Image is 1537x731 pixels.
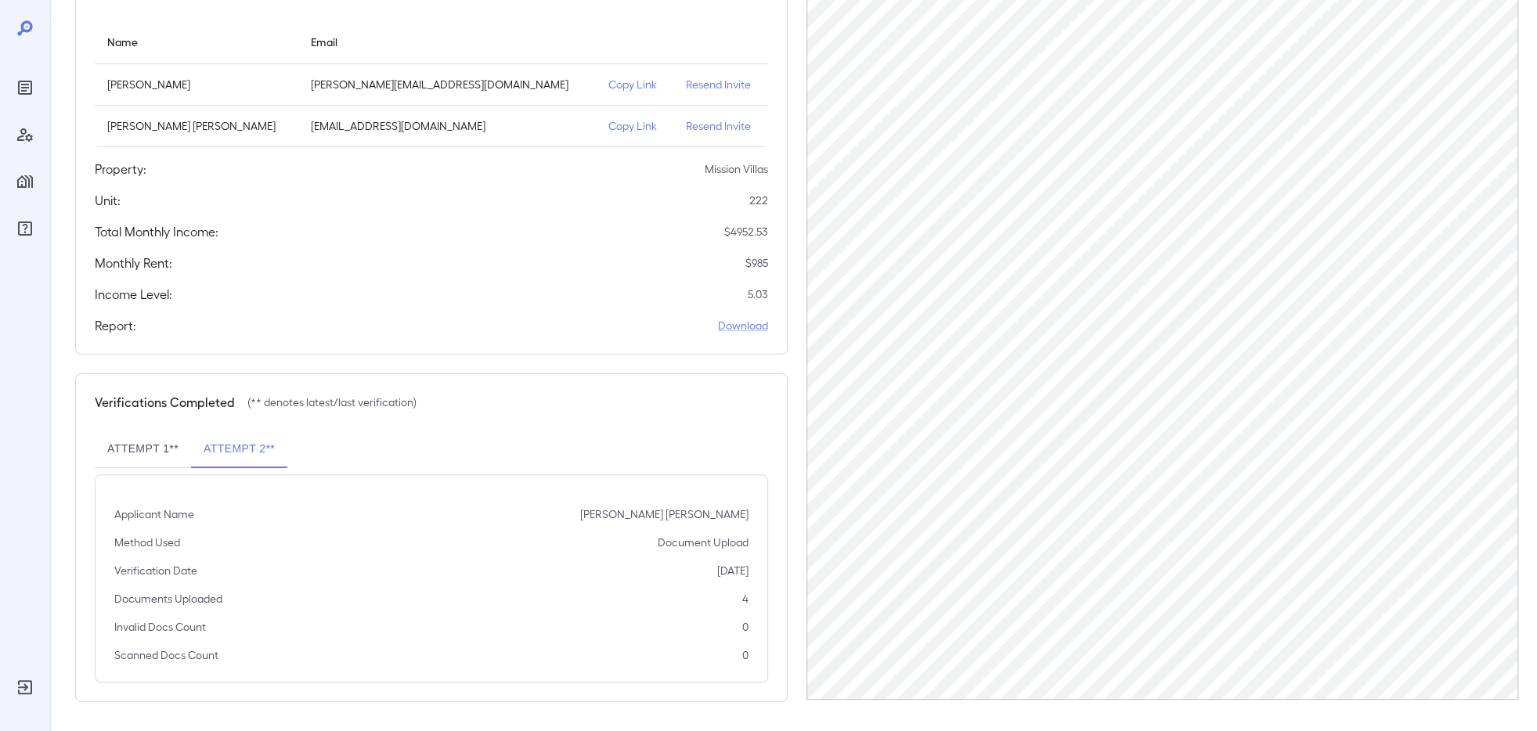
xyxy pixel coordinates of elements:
[95,20,298,64] th: Name
[95,20,768,147] table: simple table
[311,77,583,92] p: [PERSON_NAME][EMAIL_ADDRESS][DOMAIN_NAME]
[95,254,172,272] h5: Monthly Rent:
[685,77,755,92] p: Resend Invite
[608,118,661,134] p: Copy Link
[685,118,755,134] p: Resend Invite
[95,222,218,241] h5: Total Monthly Income:
[95,393,235,412] h5: Verifications Completed
[580,506,749,522] p: [PERSON_NAME] [PERSON_NAME]
[742,647,749,663] p: 0
[13,216,38,241] div: FAQ
[608,77,661,92] p: Copy Link
[247,394,417,410] p: (** denotes latest/last verification)
[114,535,180,550] p: Method Used
[749,193,768,208] p: 222
[724,224,768,239] p: $ 4952.53
[114,591,222,607] p: Documents Uploaded
[114,563,197,578] p: Verification Date
[95,191,121,210] h5: Unit:
[13,75,38,100] div: Reports
[114,619,206,635] p: Invalid Docs Count
[95,316,136,335] h5: Report:
[717,563,749,578] p: [DATE]
[191,430,287,468] button: Attempt 2**
[705,161,768,177] p: Mission Villas
[748,286,768,302] p: 5.03
[95,160,146,178] h5: Property:
[95,285,172,304] h5: Income Level:
[745,255,768,271] p: $ 985
[13,169,38,194] div: Manage Properties
[298,20,596,64] th: Email
[107,77,286,92] p: [PERSON_NAME]
[742,619,749,635] p: 0
[742,591,749,607] p: 4
[13,122,38,147] div: Manage Users
[95,430,191,468] button: Attempt 1**
[107,118,286,134] p: [PERSON_NAME] [PERSON_NAME]
[114,506,194,522] p: Applicant Name
[718,318,768,333] a: Download
[658,535,749,550] p: Document Upload
[311,118,583,134] p: [EMAIL_ADDRESS][DOMAIN_NAME]
[114,647,218,663] p: Scanned Docs Count
[13,675,38,700] div: Log Out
